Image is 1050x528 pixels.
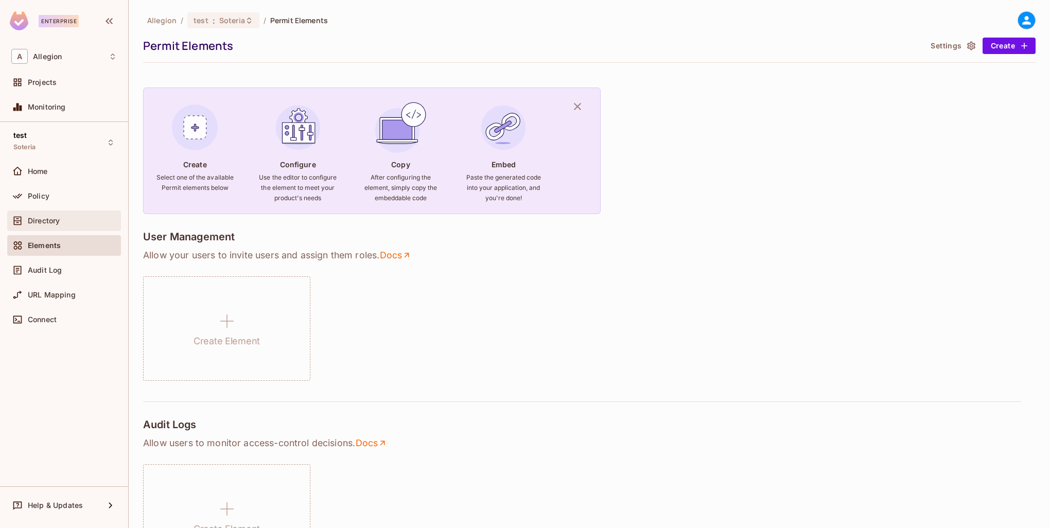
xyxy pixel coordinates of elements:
img: Configure Element [270,100,326,155]
h6: Use the editor to configure the element to meet your product's needs [259,172,337,203]
div: Permit Elements [143,38,921,54]
span: Permit Elements [270,15,328,25]
h6: After configuring the element, simply copy the embeddable code [361,172,440,203]
span: the active workspace [147,15,177,25]
li: / [181,15,183,25]
span: Elements [28,241,61,250]
span: Help & Updates [28,501,83,509]
img: SReyMgAAAABJRU5ErkJggg== [10,11,28,30]
h6: Paste the generated code into your application, and you're done! [464,172,542,203]
span: test [194,15,208,25]
span: Audit Log [28,266,62,274]
span: Workspace: Allegion [33,52,62,61]
span: Connect [28,315,57,324]
h4: Embed [492,160,516,169]
button: Create [983,38,1036,54]
h4: Audit Logs [143,418,197,431]
h1: Create Element [194,333,260,349]
p: Allow your users to invite users and assign them roles . [143,249,1036,261]
span: Monitoring [28,103,66,111]
img: Create Element [167,100,223,155]
h4: Configure [280,160,316,169]
span: A [11,49,28,64]
a: Docs [355,437,388,449]
h4: Create [183,160,207,169]
span: Home [28,167,48,175]
h4: User Management [143,231,235,243]
button: Settings [926,38,978,54]
span: Projects [28,78,57,86]
h4: Copy [391,160,410,169]
span: test [13,131,27,139]
span: URL Mapping [28,291,76,299]
span: Soteria [13,143,36,151]
p: Allow users to monitor access-control decisions . [143,437,1036,449]
img: Embed Element [476,100,531,155]
span: Policy [28,192,49,200]
div: Enterprise [39,15,79,27]
span: Directory [28,217,60,225]
li: / [264,15,266,25]
a: Docs [379,249,412,261]
img: Copy Element [373,100,428,155]
h6: Select one of the available Permit elements below [156,172,234,193]
span: : [212,16,216,25]
span: Soteria [219,15,245,25]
